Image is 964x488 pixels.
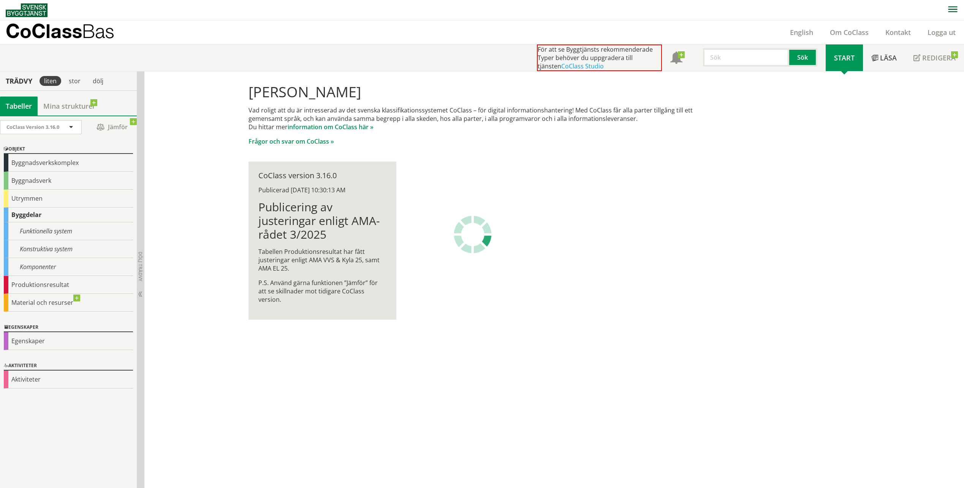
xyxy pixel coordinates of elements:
[89,120,135,134] span: Jämför
[826,44,863,71] a: Start
[4,323,133,332] div: Egenskaper
[863,44,905,71] a: Läsa
[258,171,386,180] div: CoClass version 3.16.0
[6,124,59,130] span: CoClass Version 3.16.0
[834,53,855,62] span: Start
[877,28,919,37] a: Kontakt
[82,20,114,42] span: Bas
[537,44,662,71] div: För att se Byggtjänsts rekommenderade Typer behöver du uppgradera till tjänsten
[4,258,133,276] div: Komponenter
[782,28,822,37] a: English
[258,279,386,304] p: P.S. Använd gärna funktionen ”Jämför” för att se skillnader mot tidigare CoClass version.
[249,106,715,131] p: Vad roligt att du är intresserad av det svenska klassifikationssystemet CoClass – för digital inf...
[880,53,897,62] span: Läsa
[40,76,61,86] div: liten
[258,200,386,241] h1: Publicering av justeringar enligt AMA-rådet 3/2025
[4,371,133,388] div: Aktiviteter
[38,97,101,116] a: Mina strukturer
[789,48,817,67] button: Sök
[88,76,108,86] div: dölj
[454,215,492,254] img: Laddar
[137,252,144,281] span: Dölj trädvy
[561,62,604,70] a: CoClass Studio
[670,52,682,65] span: Notifikationer
[4,332,133,350] div: Egenskaper
[258,186,386,194] div: Publicerad [DATE] 10:30:13 AM
[249,137,334,146] a: Frågor och svar om CoClass »
[4,276,133,294] div: Produktionsresultat
[703,48,789,67] input: Sök
[258,247,386,273] p: Tabellen Produktionsresultat har fått justeringar enligt AMA VVS & Kyla 25, samt AMA EL 25.
[288,123,374,131] a: information om CoClass här »
[4,190,133,208] div: Utrymmen
[4,361,133,371] div: Aktiviteter
[6,21,131,44] a: CoClassBas
[4,145,133,154] div: Objekt
[6,27,114,35] p: CoClass
[4,294,133,312] div: Material och resurser
[4,222,133,240] div: Funktionella system
[2,77,36,85] div: Trädvy
[4,208,133,222] div: Byggdelar
[4,154,133,172] div: Byggnadsverkskomplex
[822,28,877,37] a: Om CoClass
[919,28,964,37] a: Logga ut
[905,44,964,71] a: Redigera
[4,172,133,190] div: Byggnadsverk
[4,240,133,258] div: Konstruktiva system
[64,76,85,86] div: stor
[6,3,47,17] img: Svensk Byggtjänst
[249,83,715,100] h1: [PERSON_NAME]
[922,53,956,62] span: Redigera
